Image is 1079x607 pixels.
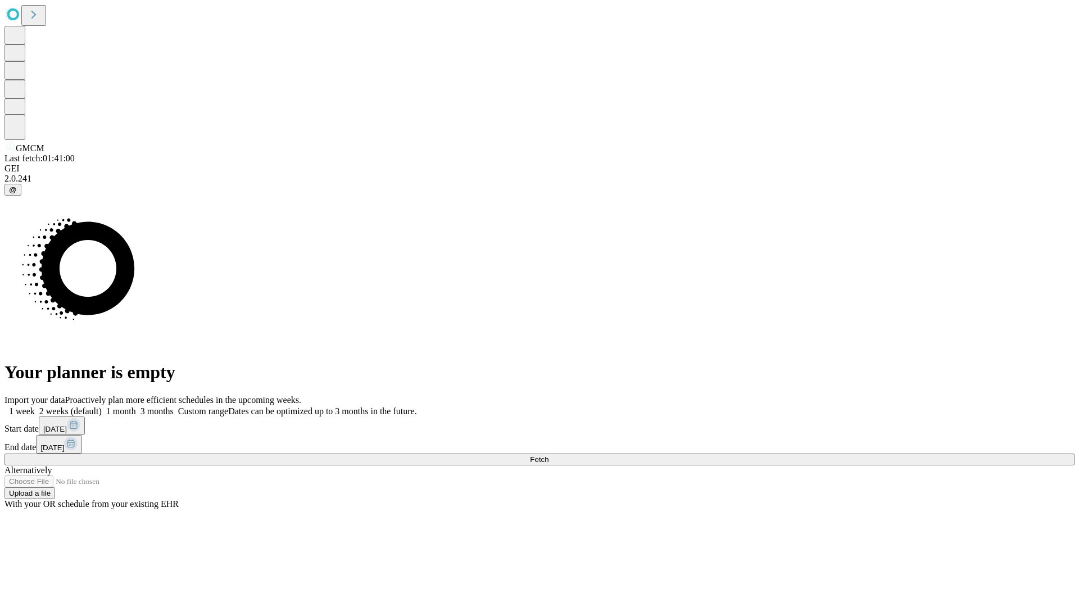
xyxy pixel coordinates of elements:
[4,416,1075,435] div: Start date
[140,406,174,416] span: 3 months
[43,425,67,433] span: [DATE]
[4,435,1075,454] div: End date
[530,455,548,464] span: Fetch
[4,487,55,499] button: Upload a file
[178,406,228,416] span: Custom range
[228,406,416,416] span: Dates can be optimized up to 3 months in the future.
[9,406,35,416] span: 1 week
[36,435,82,454] button: [DATE]
[4,164,1075,174] div: GEI
[39,416,85,435] button: [DATE]
[4,465,52,475] span: Alternatively
[40,443,64,452] span: [DATE]
[4,153,75,163] span: Last fetch: 01:41:00
[4,362,1075,383] h1: Your planner is empty
[39,406,102,416] span: 2 weeks (default)
[4,184,21,196] button: @
[4,395,65,405] span: Import your data
[9,185,17,194] span: @
[16,143,44,153] span: GMCM
[4,174,1075,184] div: 2.0.241
[4,454,1075,465] button: Fetch
[4,499,179,509] span: With your OR schedule from your existing EHR
[65,395,301,405] span: Proactively plan more efficient schedules in the upcoming weeks.
[106,406,136,416] span: 1 month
